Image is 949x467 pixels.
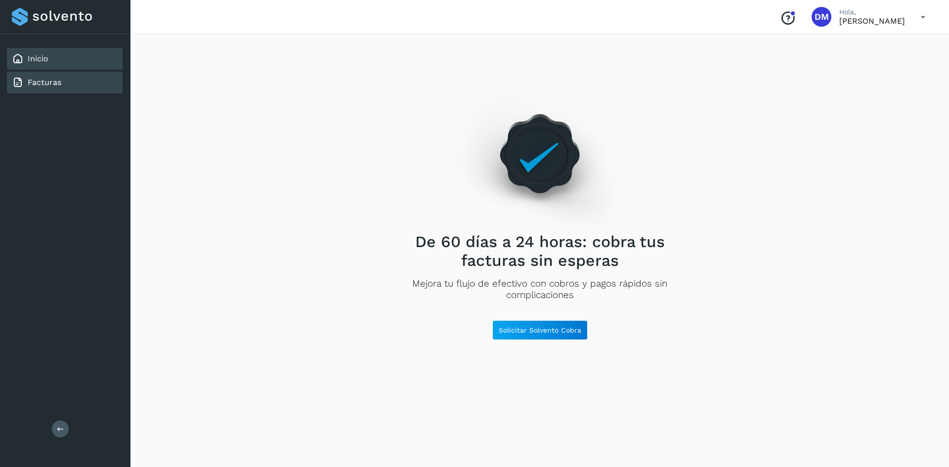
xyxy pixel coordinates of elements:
[839,8,905,16] p: Hola,
[7,72,123,93] div: Facturas
[7,48,123,70] div: Inicio
[499,327,581,334] span: Solicitar Solvento Cobra
[28,54,48,63] a: Inicio
[28,78,61,87] a: Facturas
[399,232,681,270] h2: De 60 días a 24 horas: cobra tus facturas sin esperas
[454,80,625,224] img: Empty state image
[839,16,905,26] p: DIEGO MUÑOZ
[399,278,681,301] p: Mejora tu flujo de efectivo con cobros y pagos rápidos sin complicaciones
[492,320,588,340] button: Solicitar Solvento Cobra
